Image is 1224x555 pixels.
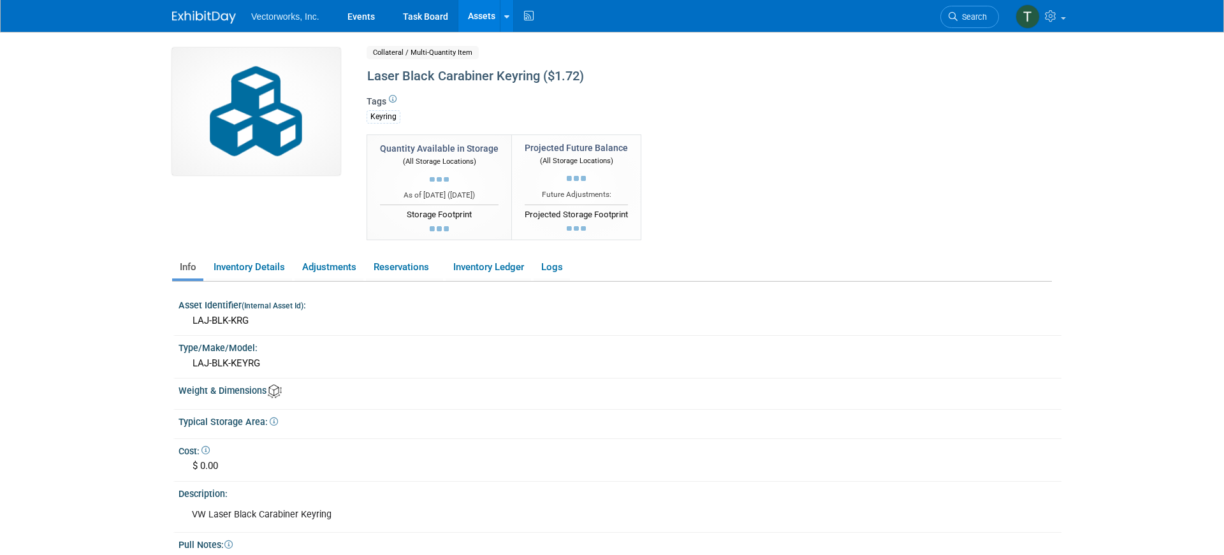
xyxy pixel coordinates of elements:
div: Keyring [367,110,400,124]
div: $ 0.00 [188,456,1052,476]
div: Pull Notes: [178,535,1061,551]
div: Asset Identifier : [178,296,1061,312]
img: Asset Weight and Dimensions [268,384,282,398]
div: Projected Future Balance [525,141,628,154]
div: LAJ-BLK-KRG [188,311,1052,331]
span: Typical Storage Area: [178,417,278,427]
a: Search [940,6,999,28]
div: (All Storage Locations) [380,155,499,167]
div: Type/Make/Model: [178,338,1061,354]
div: Projected Storage Footprint [525,205,628,221]
a: Adjustments [295,256,363,278]
a: Info [172,256,203,278]
div: Future Adjustments: [525,189,628,200]
img: ExhibitDay [172,11,236,24]
img: loading... [567,176,586,181]
div: Cost: [178,442,1061,458]
div: Description: [178,484,1061,500]
div: VW Laser Black Carabiner Keyring [183,502,894,528]
img: loading... [430,226,449,231]
a: Inventory Ledger [446,256,531,278]
div: As of [DATE] ( ) [380,190,499,201]
span: [DATE] [450,191,472,199]
span: Collateral / Multi-Quantity Item [367,46,479,59]
div: LAJ-BLK-KEYRG [188,354,1052,373]
img: loading... [430,177,449,182]
img: Collateral-Icon-2.png [172,48,340,175]
a: Reservations [366,256,443,278]
small: (Internal Asset Id) [242,301,303,310]
img: Tyler French [1016,4,1040,29]
div: (All Storage Locations) [525,154,628,166]
a: Inventory Details [206,256,292,278]
div: Tags [367,95,947,132]
span: Search [958,12,987,22]
div: Storage Footprint [380,205,499,221]
div: Laser Black Carabiner Keyring ($1.72) [363,65,947,88]
a: Logs [534,256,570,278]
div: Quantity Available in Storage [380,142,499,155]
img: loading... [567,226,586,231]
div: Weight & Dimensions [178,381,1061,398]
span: Vectorworks, Inc. [251,11,319,22]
